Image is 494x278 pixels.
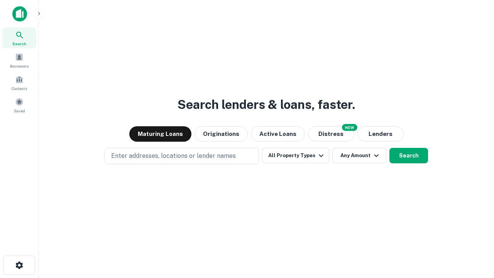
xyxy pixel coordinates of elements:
[129,126,191,142] button: Maturing Loans
[332,148,386,163] button: Any Amount
[308,126,354,142] button: Search distressed loans with lien and other non-mortgage details.
[357,126,404,142] button: Lenders
[14,108,25,114] span: Saved
[262,148,329,163] button: All Property Types
[2,50,36,71] a: Borrowers
[2,72,36,93] a: Contacts
[12,85,27,92] span: Contacts
[12,6,27,22] img: capitalize-icon.png
[195,126,248,142] button: Originations
[251,126,305,142] button: Active Loans
[10,63,29,69] span: Borrowers
[178,95,355,114] h3: Search lenders & loans, faster.
[2,95,36,115] a: Saved
[389,148,428,163] button: Search
[2,27,36,48] a: Search
[342,124,357,131] div: NEW
[105,148,259,164] button: Enter addresses, locations or lender names
[455,216,494,253] iframe: Chat Widget
[12,41,26,47] span: Search
[111,151,236,161] p: Enter addresses, locations or lender names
